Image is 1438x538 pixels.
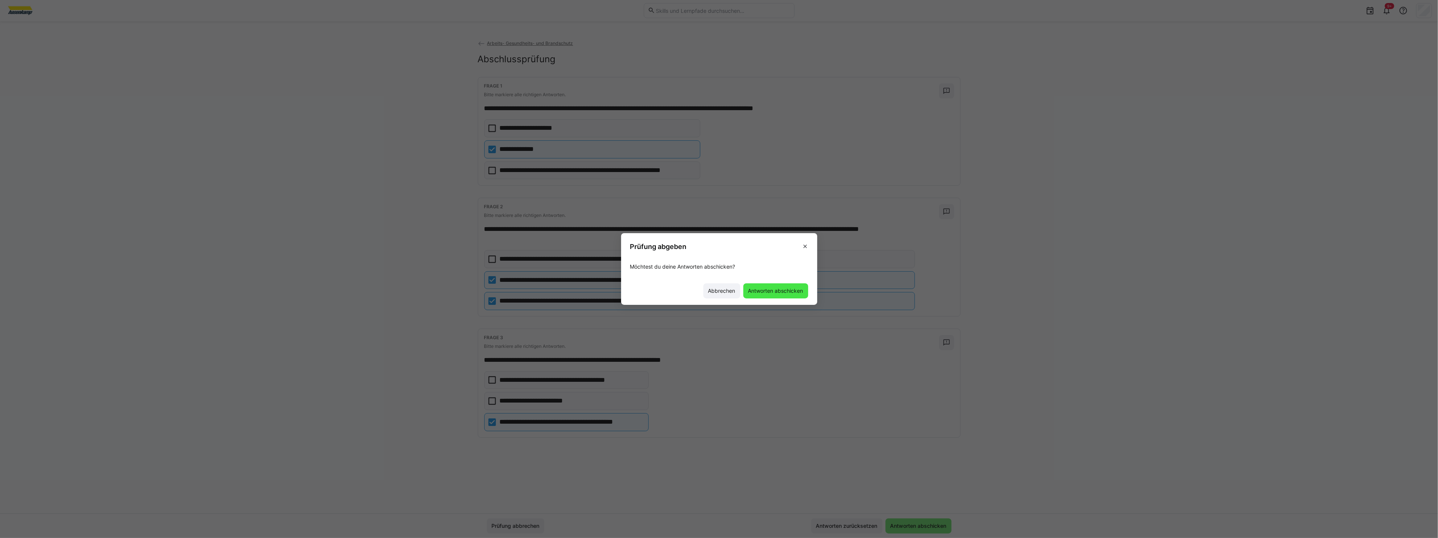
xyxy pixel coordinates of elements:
span: Antworten abschicken [747,287,804,295]
button: Abbrechen [703,283,740,298]
p: Möchtest du deine Antworten abschicken? [630,263,808,271]
h3: Prüfung abgeben [630,242,687,251]
button: Antworten abschicken [743,283,808,298]
span: Abbrechen [707,287,737,295]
